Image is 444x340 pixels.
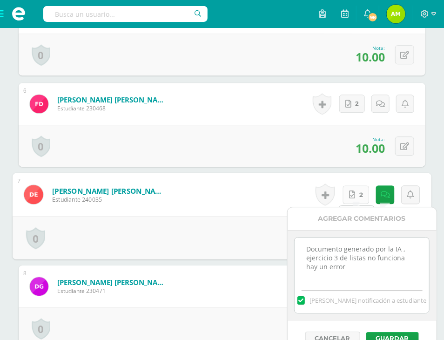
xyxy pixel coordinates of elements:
[343,185,370,204] a: 2
[52,186,167,196] a: [PERSON_NAME] [PERSON_NAME]
[57,95,169,104] a: [PERSON_NAME] [PERSON_NAME]
[32,318,50,340] a: 0
[32,44,50,66] a: 0
[295,238,429,284] textarea: Documento generado por la IA , ejercicio 3 de listas no funciona hay un error
[356,49,385,65] span: 10.00
[356,140,385,156] span: 10.00
[30,95,48,113] img: 827ba0692ad3f9e3e06b218015520ef4.png
[52,195,167,204] span: Estudiante 240035
[356,45,385,51] div: Nota:
[26,227,45,249] a: 0
[339,95,365,113] a: 2
[310,296,427,305] span: [PERSON_NAME] notificación a estudiante
[359,186,363,204] span: 2
[355,95,359,112] span: 2
[30,277,48,296] img: f9809c032ae22b082030b68b1ee30890.png
[57,287,169,295] span: Estudiante 230471
[24,185,43,204] img: 4cf15d57d07b0c6be4d9415868b44227.png
[387,5,405,23] img: 396168a9feac30329f7dfebe783e234f.png
[43,6,208,22] input: Busca un usuario...
[57,278,169,287] a: [PERSON_NAME] [PERSON_NAME]
[368,12,378,22] span: 98
[32,136,50,157] a: 0
[356,136,385,143] div: Nota:
[57,104,169,112] span: Estudiante 230468
[288,207,437,230] div: Agregar Comentarios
